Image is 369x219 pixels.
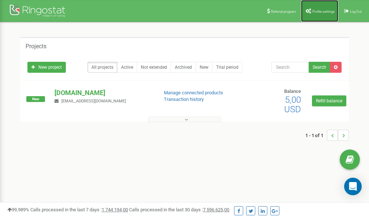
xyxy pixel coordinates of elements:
[344,178,362,195] div: Open Intercom Messenger
[164,90,223,95] a: Manage connected products
[212,62,242,73] a: Trial period
[350,10,362,14] span: Log Out
[137,62,171,73] a: Not extended
[312,10,335,14] span: Profile settings
[117,62,137,73] a: Active
[129,207,229,212] span: Calls processed in the last 30 days :
[305,130,327,141] span: 1 - 1 of 1
[54,88,152,98] p: [DOMAIN_NAME]
[312,95,346,106] a: Refill balance
[61,99,126,103] span: [EMAIL_ADDRESS][DOMAIN_NAME]
[284,88,301,94] span: Balance
[30,207,128,212] span: Calls processed in the last 7 days :
[7,207,29,212] span: 99,989%
[196,62,212,73] a: New
[203,207,229,212] u: 7 596 625,00
[309,62,330,73] button: Search
[26,96,45,102] span: New
[164,97,204,102] a: Transaction history
[271,62,309,73] input: Search
[26,43,46,50] h5: Projects
[102,207,128,212] u: 1 744 194,00
[284,95,301,114] span: 5,00 USD
[87,62,117,73] a: All projects
[305,122,349,148] nav: ...
[27,62,66,73] a: New project
[271,10,296,14] span: Referral program
[171,62,196,73] a: Archived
